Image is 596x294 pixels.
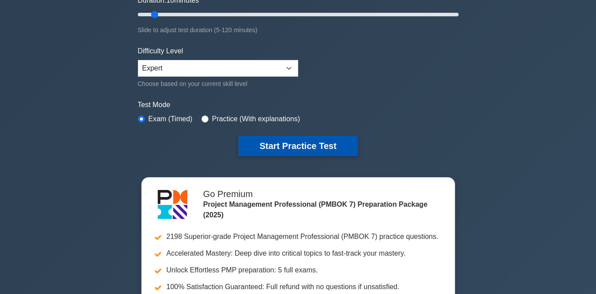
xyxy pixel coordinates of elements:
[138,100,459,110] label: Test Mode
[138,78,298,89] div: Choose based on your current skill level
[148,114,193,124] label: Exam (Timed)
[138,46,183,56] label: Difficulty Level
[138,25,459,35] div: Slide to adjust test duration (5-120 minutes)
[212,114,300,124] label: Practice (With explanations)
[238,136,357,156] button: Start Practice Test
